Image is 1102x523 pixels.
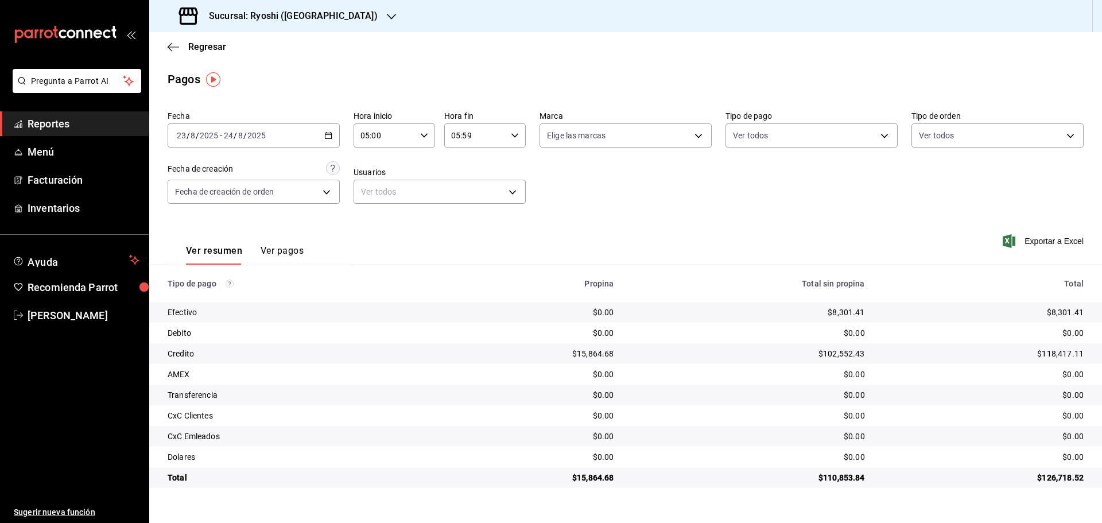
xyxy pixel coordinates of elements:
label: Hora fin [444,112,526,120]
div: AMEX [168,369,429,380]
div: $0.00 [447,369,614,380]
span: Ayuda [28,253,125,267]
span: Fecha de creación de orden [175,186,274,197]
input: -- [223,131,234,140]
div: $0.00 [632,327,864,339]
button: Pregunta a Parrot AI [13,69,141,93]
div: $0.00 [883,389,1084,401]
span: Ver todos [733,130,768,141]
div: $8,301.41 [883,307,1084,318]
div: $110,853.84 [632,472,864,483]
div: $8,301.41 [632,307,864,318]
div: $118,417.11 [883,348,1084,359]
span: Sugerir nueva función [14,506,139,518]
div: Pagos [168,71,200,88]
span: - [220,131,222,140]
input: ---- [199,131,219,140]
div: Total [168,472,429,483]
svg: Los pagos realizados con Pay y otras terminales son montos brutos. [226,280,234,288]
a: Pregunta a Parrot AI [8,83,141,95]
span: / [187,131,190,140]
span: Elige las marcas [547,130,606,141]
button: open_drawer_menu [126,30,135,39]
div: Transferencia [168,389,429,401]
div: Propina [447,279,614,288]
input: -- [238,131,243,140]
input: ---- [247,131,266,140]
div: $0.00 [447,451,614,463]
span: Facturación [28,172,139,188]
div: Efectivo [168,307,429,318]
div: $0.00 [883,451,1084,463]
div: Debito [168,327,429,339]
div: $0.00 [632,431,864,442]
div: $15,864.68 [447,472,614,483]
div: $0.00 [632,369,864,380]
div: $102,552.43 [632,348,864,359]
div: $0.00 [447,307,614,318]
div: $0.00 [447,327,614,339]
label: Tipo de orden [911,112,1084,120]
label: Hora inicio [354,112,435,120]
div: CxC Clientes [168,410,429,421]
button: Regresar [168,41,226,52]
div: $0.00 [883,431,1084,442]
span: Ver todos [919,130,954,141]
button: Ver pagos [261,245,304,265]
img: Tooltip marker [206,72,220,87]
div: $0.00 [632,451,864,463]
div: Ver todos [354,180,526,204]
span: Recomienda Parrot [28,280,139,295]
div: Tipo de pago [168,279,429,288]
span: Reportes [28,116,139,131]
div: $0.00 [632,389,864,401]
div: CxC Emleados [168,431,429,442]
div: $126,718.52 [883,472,1084,483]
span: / [196,131,199,140]
span: Inventarios [28,200,139,216]
div: Credito [168,348,429,359]
div: Fecha de creación [168,163,233,175]
button: Ver resumen [186,245,242,265]
div: $0.00 [447,410,614,421]
div: Total [883,279,1084,288]
div: Total sin propina [632,279,864,288]
span: Regresar [188,41,226,52]
h3: Sucursal: Ryoshi ([GEOGRAPHIC_DATA]) [200,9,378,23]
div: $0.00 [883,410,1084,421]
label: Fecha [168,112,340,120]
div: $0.00 [883,369,1084,380]
div: $15,864.68 [447,348,614,359]
input: -- [176,131,187,140]
div: $0.00 [447,389,614,401]
label: Marca [540,112,712,120]
label: Usuarios [354,168,526,176]
div: navigation tabs [186,245,304,265]
span: / [243,131,247,140]
div: Dolares [168,451,429,463]
span: Menú [28,144,139,160]
input: -- [190,131,196,140]
span: Pregunta a Parrot AI [31,75,123,87]
div: $0.00 [447,431,614,442]
button: Exportar a Excel [1005,234,1084,248]
div: $0.00 [883,327,1084,339]
label: Tipo de pago [725,112,898,120]
span: / [234,131,237,140]
span: [PERSON_NAME] [28,308,139,323]
div: $0.00 [632,410,864,421]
